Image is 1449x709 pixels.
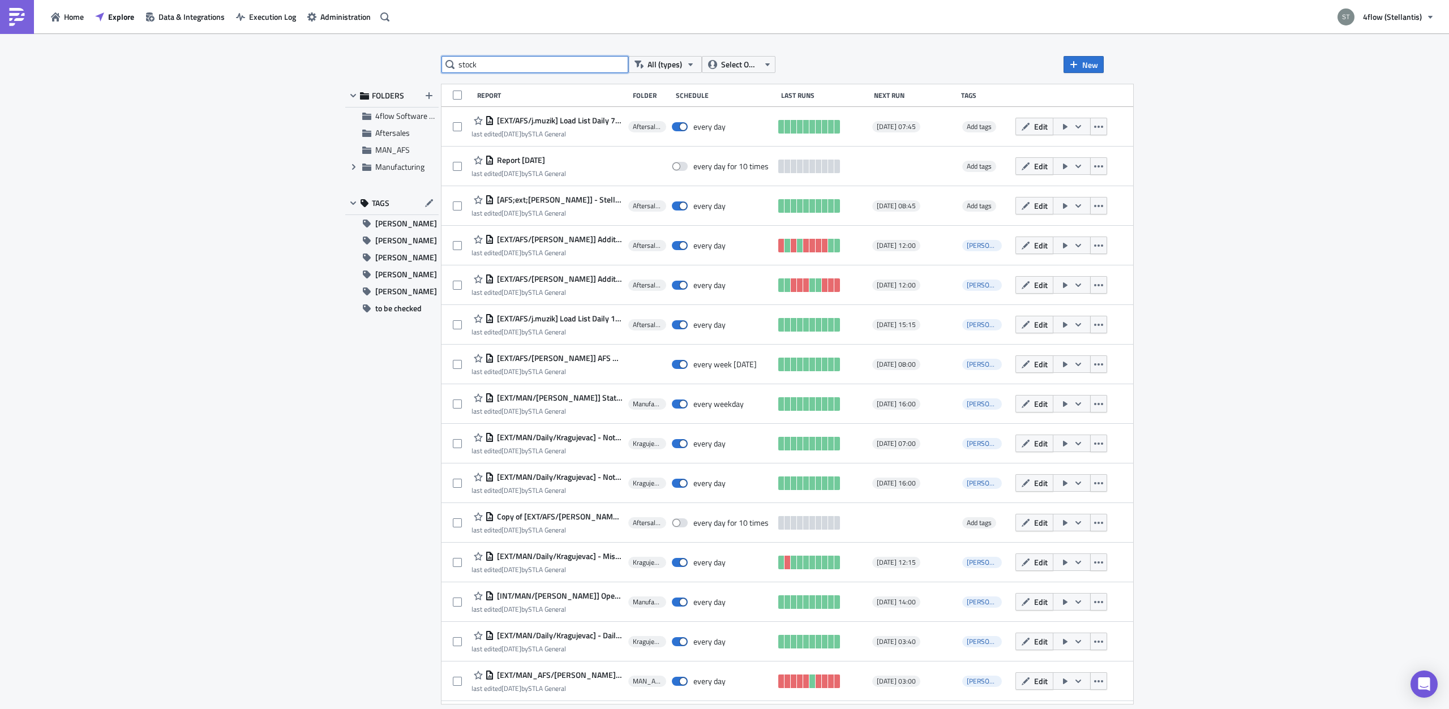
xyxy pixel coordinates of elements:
[1015,237,1053,254] button: Edit
[375,127,410,139] span: Aftersales
[693,439,726,449] div: every day
[1034,358,1048,370] span: Edit
[967,161,992,171] span: Add tags
[962,636,1002,647] span: i.villaverde
[375,110,445,122] span: 4flow Software KAM
[471,328,623,336] div: last edited by STLA General
[501,683,521,694] time: 2025-07-16T07:27:16Z
[877,281,916,290] span: [DATE] 12:00
[877,677,916,686] span: [DATE] 03:00
[967,676,1019,686] span: h.eipert
[962,161,996,172] span: Add tags
[648,58,682,71] span: All (types)
[140,8,230,25] a: Data & Integrations
[962,676,1002,687] span: h.eipert
[1034,477,1048,489] span: Edit
[967,359,1019,369] span: n.schnier
[693,240,726,251] div: every day
[967,596,1019,607] span: h.eipert
[1331,5,1441,29] button: 4flow (Stellantis)
[1034,279,1048,291] span: Edit
[471,367,623,376] div: last edited by STLA General
[375,266,437,283] span: [PERSON_NAME]
[8,8,26,26] img: PushMetrics
[693,557,726,568] div: every day
[477,91,627,100] div: Report
[230,8,302,25] a: Execution Log
[721,58,759,71] span: Select Owner
[1411,671,1438,698] div: Open Intercom Messenger
[494,353,623,363] span: [EXT/AFS/n.schnier] AFS Hub Claims Report
[633,558,662,567] span: Kragujevac
[962,438,1002,449] span: i.villaverde
[471,605,623,613] div: last edited by STLA General
[693,320,726,330] div: every day
[302,8,376,25] button: Administration
[372,198,389,208] span: TAGS
[877,320,916,329] span: [DATE] 15:15
[967,240,1019,251] span: n.schnier
[1034,437,1048,449] span: Edit
[375,161,425,173] span: Manufacturing
[158,11,225,23] span: Data & Integrations
[375,300,422,317] span: to be checked
[501,643,521,654] time: 2025-06-27T08:34:53Z
[628,56,702,73] button: All (types)
[693,280,726,290] div: every day
[375,215,437,232] span: [PERSON_NAME]
[781,91,868,100] div: Last Runs
[877,479,916,488] span: [DATE] 16:00
[1034,398,1048,410] span: Edit
[345,283,439,300] button: [PERSON_NAME]
[877,201,916,210] span: [DATE] 08:45
[1034,556,1048,568] span: Edit
[962,319,1002,330] span: t.bilek
[877,399,916,409] span: [DATE] 16:00
[345,249,439,266] button: [PERSON_NAME]
[471,209,623,217] div: last edited by STLA General
[494,115,623,126] span: [EXT/AFS/j.muzik] Load List Daily 7:15 - Operational GEFCO FR
[1034,517,1048,528] span: Edit
[494,670,623,680] span: [EXT/MAN_AFS/h.eipert] - Shippeo Missing Plates Loads
[874,91,955,100] div: Next Run
[961,91,1011,100] div: Tags
[471,526,623,534] div: last edited by STLA General
[471,644,623,653] div: last edited by STLA General
[693,637,726,647] div: every day
[967,636,1019,647] span: i.villaverde
[633,122,662,131] span: Aftersales
[633,677,662,686] span: MAN_AFS
[633,91,670,100] div: Folder
[877,360,916,369] span: [DATE] 08:00
[633,281,662,290] span: Aftersales
[471,130,623,138] div: last edited by STLA General
[676,91,775,100] div: Schedule
[877,598,916,607] span: [DATE] 14:00
[501,604,521,615] time: 2025-07-03T06:53:22Z
[1015,395,1053,412] button: Edit
[633,598,662,607] span: Manufacturing
[693,122,726,132] div: every day
[967,438,1019,449] span: i.villaverde
[471,684,623,693] div: last edited by STLA General
[1034,239,1048,251] span: Edit
[1034,200,1048,212] span: Edit
[693,676,726,686] div: every day
[64,11,84,23] span: Home
[375,249,437,266] span: [PERSON_NAME]
[501,406,521,416] time: 2025-08-21T07:34:05Z
[494,630,623,641] span: [EXT/MAN/Daily/Kragujevac] - Daily Loads (Exclusions)
[501,326,521,337] time: 2025-08-26T14:12:12Z
[45,8,89,25] button: Home
[962,200,996,212] span: Add tags
[1064,56,1104,73] button: New
[1015,672,1053,690] button: Edit
[375,144,410,156] span: MAN_AFS
[1034,596,1048,608] span: Edit
[471,486,623,495] div: last edited by STLA General
[494,195,623,205] span: [AFS;ext;t.bilek] - Stellantis AFS Carrier Compliance Data DHL
[494,274,623,284] span: [EXT/AFS/n.schnier] Additional Return TOs Villaverde
[494,234,623,244] span: [EXT/AFS/n.schnier] Additional Return TOs Rivalta
[494,472,623,482] span: [EXT/MAN/Daily/Kragujevac] - Not collected loads 16h
[501,564,521,575] time: 2025-07-23T09:36:20Z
